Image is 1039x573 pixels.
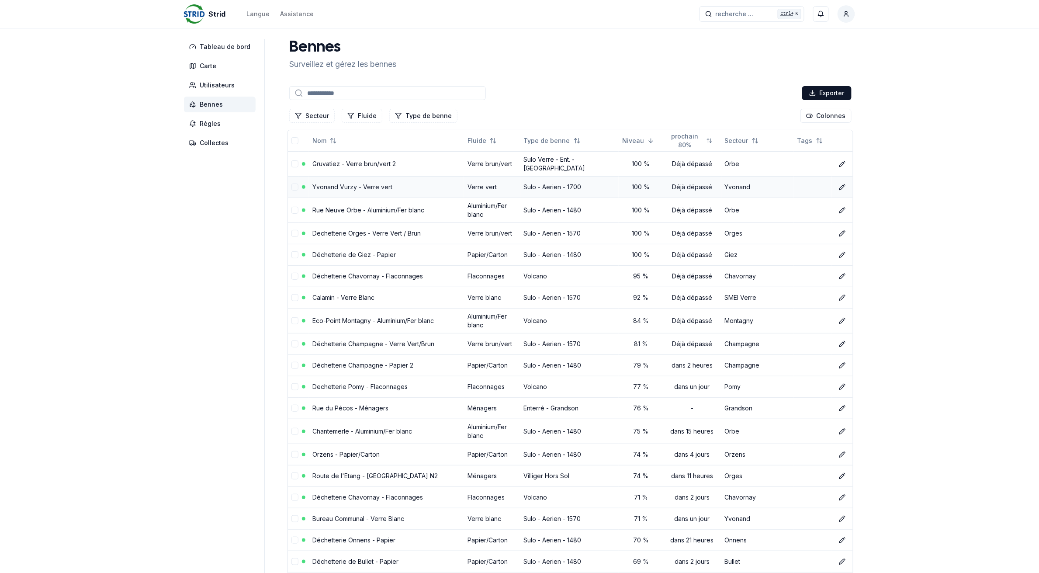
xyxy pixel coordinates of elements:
[291,251,298,258] button: select-row
[520,551,619,572] td: Sulo - Aerien - 1480
[312,340,434,347] a: Déchetterie Champagne - Verre Vert/Brun
[524,136,570,145] span: Type de benne
[464,287,520,308] td: Verre blanc
[622,160,660,168] div: 100 %
[312,383,408,390] a: Dechetterie Pomy - Flaconnages
[291,230,298,237] button: select-row
[291,137,298,144] button: select-all
[464,465,520,486] td: Ménagers
[520,529,619,551] td: Sulo - Aerien - 1480
[520,151,619,176] td: Sulo Verre - Ent. - [GEOGRAPHIC_DATA]
[622,361,660,370] div: 79 %
[464,397,520,419] td: Ménagers
[622,136,644,145] span: Niveau
[721,151,794,176] td: Orbe
[464,529,520,551] td: Papier/Carton
[208,9,225,19] span: Strid
[667,450,718,459] div: dans 4 jours
[520,265,619,287] td: Volcano
[184,77,259,93] a: Utilisateurs
[520,244,619,265] td: Sulo - Aerien - 1480
[464,176,520,198] td: Verre vert
[721,176,794,198] td: Yvonand
[622,229,660,238] div: 100 %
[464,308,520,333] td: Aluminium/Fer blanc
[389,109,457,123] button: Filtrer les lignes
[464,354,520,376] td: Papier/Carton
[797,136,813,145] span: Tags
[520,419,619,444] td: Sulo - Aerien - 1480
[312,451,380,458] a: Orzens - Papier/Carton
[667,404,718,413] div: -
[184,116,259,132] a: Règles
[312,558,398,565] a: Déchetterie de Bullet - Papier
[312,229,421,237] a: Dechetterie Orges - Verre Vert / Brun
[667,361,718,370] div: dans 2 heures
[289,39,396,56] h1: Bennes
[721,376,794,397] td: Pomy
[184,3,205,24] img: Strid Logo
[721,354,794,376] td: Champagne
[468,136,486,145] span: Fluide
[464,222,520,244] td: Verre brun/vert
[520,376,619,397] td: Volcano
[667,250,718,259] div: Déjà dépassé
[622,340,660,348] div: 81 %
[312,160,396,167] a: Gruvatiez - Verre brun/vert 2
[312,272,423,280] a: Déchetterie Chavornay - Flaconnages
[721,333,794,354] td: Champagne
[184,58,259,74] a: Carte
[312,361,413,369] a: Déchetterie Champagne - Papier 2
[520,287,619,308] td: Sulo - Aerien - 1570
[622,316,660,325] div: 84 %
[800,109,852,123] button: Cocher les colonnes
[667,536,718,545] div: dans 21 heures
[312,294,374,301] a: Calamin - Verre Blanc
[312,536,395,544] a: Déchetterie Onnens - Papier
[464,376,520,397] td: Flaconnages
[520,508,619,529] td: Sulo - Aerien - 1570
[617,134,660,148] button: Sorted descending. Click to sort ascending.
[291,537,298,544] button: select-row
[312,251,396,258] a: Déchetterie de Giez - Papier
[667,316,718,325] div: Déjà dépassé
[622,404,660,413] div: 76 %
[721,529,794,551] td: Onnens
[291,515,298,522] button: select-row
[291,317,298,324] button: select-row
[312,404,388,412] a: Rue du Pécos - Ménagers
[721,397,794,419] td: Grandson
[667,557,718,566] div: dans 2 jours
[667,229,718,238] div: Déjà dépassé
[667,206,718,215] div: Déjà dépassé
[716,10,754,18] span: recherche ...
[622,472,660,480] div: 74 %
[721,508,794,529] td: Yvonand
[291,207,298,214] button: select-row
[464,333,520,354] td: Verre brun/vert
[622,206,660,215] div: 100 %
[246,10,270,18] div: Langue
[622,250,660,259] div: 100 %
[622,427,660,436] div: 75 %
[667,160,718,168] div: Déjà dépassé
[291,494,298,501] button: select-row
[667,293,718,302] div: Déjà dépassé
[289,58,396,70] p: Surveillez et gérez les bennes
[667,340,718,348] div: Déjà dépassé
[184,9,229,19] a: Strid
[520,486,619,508] td: Volcano
[200,42,250,51] span: Tableau de bord
[280,9,314,19] a: Assistance
[802,86,852,100] button: Exporter
[520,397,619,419] td: Enterré - Grandson
[721,444,794,465] td: Orzens
[520,176,619,198] td: Sulo - Aerien - 1700
[291,558,298,565] button: select-row
[462,134,502,148] button: Not sorted. Click to sort ascending.
[200,119,221,128] span: Règles
[342,109,382,123] button: Filtrer les lignes
[200,100,223,109] span: Bennes
[289,109,335,123] button: Filtrer les lignes
[520,444,619,465] td: Sulo - Aerien - 1480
